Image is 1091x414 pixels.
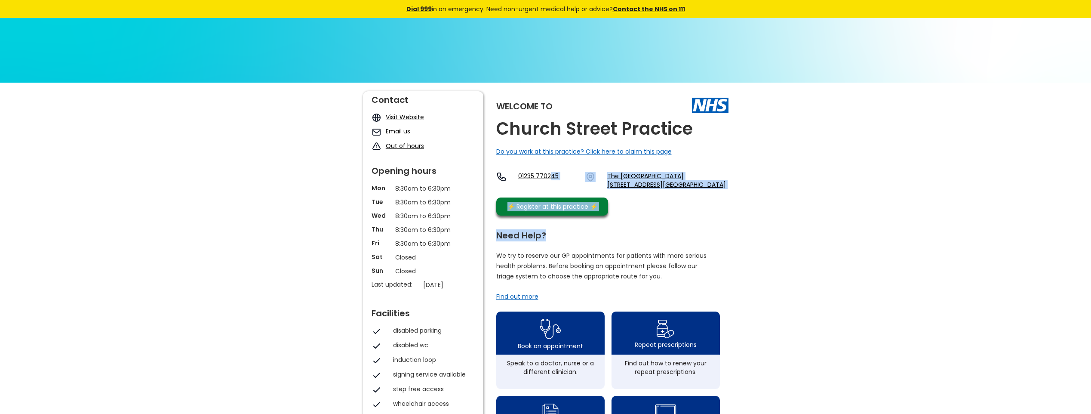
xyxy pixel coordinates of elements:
a: Email us [386,127,410,136]
a: Visit Website [386,113,424,121]
a: Find out more [496,292,538,301]
a: Contact the NHS on 111 [613,5,685,13]
p: 8:30am to 6:30pm [395,184,451,193]
p: Sun [372,266,391,275]
div: ⚡️ Register at this practice ⚡️ [503,202,602,211]
p: Closed [395,266,451,276]
a: ⚡️ Register at this practice ⚡️ [496,198,608,216]
div: in an emergency. Need non-urgent medical help or advice? [348,4,744,14]
img: practice location icon [585,172,596,182]
p: Mon [372,184,391,192]
p: [DATE] [423,280,479,290]
a: The [GEOGRAPHIC_DATA][STREET_ADDRESS][GEOGRAPHIC_DATA] [607,172,728,189]
div: Facilities [372,305,475,318]
a: Dial 999 [406,5,432,13]
a: 01235 770245 [518,172,579,189]
p: Sat [372,253,391,261]
div: wheelchair access [393,399,470,408]
div: signing service available [393,370,470,379]
img: globe icon [372,113,381,123]
div: Welcome to [496,102,553,111]
img: book appointment icon [540,316,561,342]
div: step free access [393,385,470,393]
p: 8:30am to 6:30pm [395,239,451,248]
div: disabled parking [393,326,470,335]
a: Out of hours [386,142,424,150]
p: Tue [372,198,391,206]
div: Repeat prescriptions [635,340,697,349]
img: repeat prescription icon [656,318,675,340]
p: 8:30am to 6:30pm [395,198,451,207]
img: telephone icon [496,172,507,182]
div: Opening hours [372,162,475,175]
a: book appointment icon Book an appointmentSpeak to a doctor, nurse or a different clinician. [496,312,605,389]
p: Wed [372,211,391,220]
div: Find out how to renew your repeat prescriptions. [616,359,716,376]
img: exclamation icon [372,142,381,151]
div: Book an appointment [518,342,583,350]
div: disabled wc [393,341,470,349]
img: mail icon [372,127,381,137]
div: induction loop [393,355,470,364]
img: The NHS logo [692,98,728,112]
p: 8:30am to 6:30pm [395,211,451,221]
p: We try to reserve our GP appointments for patients with more serious health problems. Before book... [496,250,707,281]
a: repeat prescription iconRepeat prescriptionsFind out how to renew your repeat prescriptions. [612,312,720,389]
div: Contact [372,91,475,104]
div: Speak to a doctor, nurse or a different clinician. [501,359,600,376]
h2: Church Street Practice [496,119,693,139]
p: 8:30am to 6:30pm [395,225,451,235]
a: Do you work at this practice? Click here to claim this page [496,147,672,156]
p: Closed [395,253,451,262]
p: Thu [372,225,391,234]
p: Fri [372,239,391,247]
div: Need Help? [496,227,720,240]
p: Last updated: [372,280,419,289]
